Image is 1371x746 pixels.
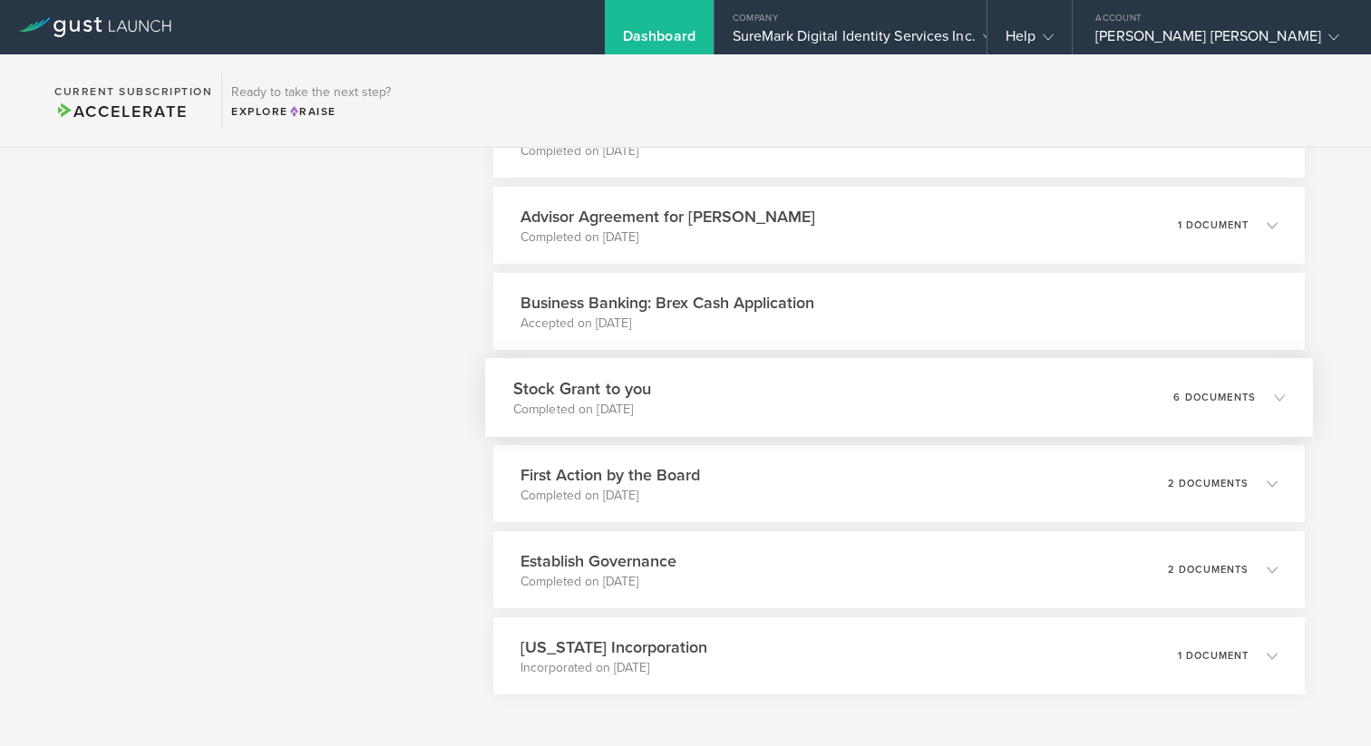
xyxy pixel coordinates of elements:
p: Completed on [DATE] [520,228,815,247]
h3: Stock Grant to you [512,376,651,401]
p: 1 document [1178,220,1249,230]
p: Completed on [DATE] [520,142,815,160]
h3: Business Banking: Brex Cash Application [520,291,814,315]
iframe: Chat Widget [1280,659,1371,746]
div: SureMark Digital Identity Services Inc. [733,27,968,54]
span: Raise [288,105,336,118]
div: Ready to take the next step?ExploreRaise [221,73,400,129]
p: 2 documents [1168,565,1249,575]
div: [PERSON_NAME] [PERSON_NAME] [1095,27,1339,54]
p: Completed on [DATE] [520,487,700,505]
h2: Current Subscription [54,86,212,97]
span: Accelerate [54,102,187,121]
p: Completed on [DATE] [512,401,651,419]
p: 1 document [1178,651,1249,661]
p: Completed on [DATE] [520,573,676,591]
h3: [US_STATE] Incorporation [520,635,707,659]
h3: Advisor Agreement for [PERSON_NAME] [520,205,815,228]
div: Explore [231,103,391,120]
h3: Establish Governance [520,549,676,573]
p: Accepted on [DATE] [520,315,814,333]
p: 2 documents [1168,479,1249,489]
h3: Ready to take the next step? [231,86,391,99]
p: Incorporated on [DATE] [520,659,707,677]
div: Dashboard [623,27,695,54]
h3: First Action by the Board [520,463,700,487]
div: Help [1006,27,1054,54]
p: 6 documents [1173,392,1256,402]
